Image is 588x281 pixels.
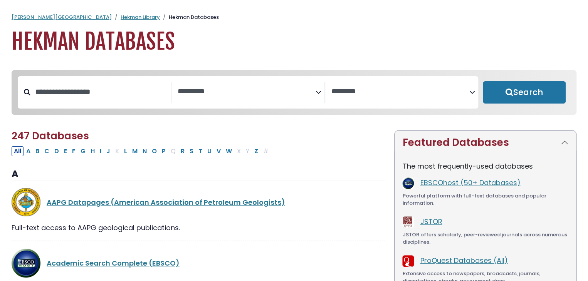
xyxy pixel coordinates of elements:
h3: A [12,169,385,180]
button: Filter Results C [42,146,52,156]
div: Full-text access to AAPG geological publications. [12,222,385,233]
p: The most frequently-used databases [402,161,568,171]
a: JSTOR [420,217,442,226]
button: Filter Results N [140,146,149,156]
a: Hekman Library [121,13,160,21]
nav: Search filters [12,70,576,115]
button: Filter Results T [196,146,205,156]
a: [PERSON_NAME][GEOGRAPHIC_DATA] [12,13,112,21]
button: Filter Results S [187,146,196,156]
button: Filter Results E [62,146,69,156]
button: Filter Results P [160,146,168,156]
button: Filter Results O [150,146,159,156]
button: Submit for Search Results [483,81,566,104]
button: Filter Results U [205,146,214,156]
li: Hekman Databases [160,13,219,21]
button: Filter Results G [78,146,88,156]
a: Academic Search Complete (EBSCO) [47,258,180,268]
a: ProQuest Databases (All) [420,256,507,265]
button: Filter Results M [130,146,140,156]
textarea: Search [178,88,316,96]
button: All [12,146,24,156]
button: Featured Databases [395,130,576,155]
div: Powerful platform with full-text databases and popular information. [402,192,568,207]
button: Filter Results Z [252,146,260,156]
textarea: Search [331,88,469,96]
nav: breadcrumb [12,13,576,21]
span: 247 Databases [12,129,89,143]
a: AAPG Datapages (American Association of Petroleum Geologists) [47,197,285,207]
button: Filter Results J [104,146,113,156]
h1: Hekman Databases [12,29,576,55]
button: Filter Results H [88,146,97,156]
button: Filter Results L [122,146,129,156]
button: Filter Results B [33,146,42,156]
a: EBSCOhost (50+ Databases) [420,178,520,187]
div: JSTOR offers scholarly, peer-reviewed journals across numerous disciplines. [402,231,568,246]
button: Filter Results R [178,146,187,156]
button: Filter Results D [52,146,61,156]
button: Filter Results F [70,146,78,156]
button: Filter Results I [97,146,104,156]
div: Alpha-list to filter by first letter of database name [12,146,272,156]
button: Filter Results W [223,146,234,156]
input: Search database by title or keyword [30,85,171,98]
button: Filter Results A [24,146,33,156]
button: Filter Results V [214,146,223,156]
